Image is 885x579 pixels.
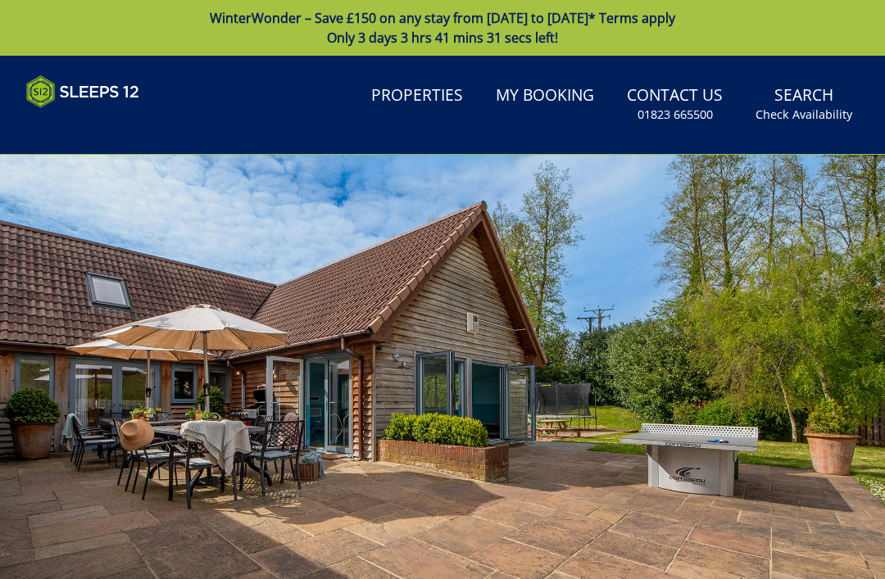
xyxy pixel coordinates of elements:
[327,29,558,47] span: Only 3 days 3 hrs 41 mins 31 secs left!
[620,78,729,131] a: Contact Us01823 665500
[18,118,190,132] iframe: Customer reviews powered by Trustpilot
[489,78,601,115] a: My Booking
[749,78,859,131] a: SearchCheck Availability
[26,75,139,108] img: Sleeps 12
[638,106,713,123] small: 01823 665500
[365,78,470,115] a: Properties
[756,106,852,123] small: Check Availability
